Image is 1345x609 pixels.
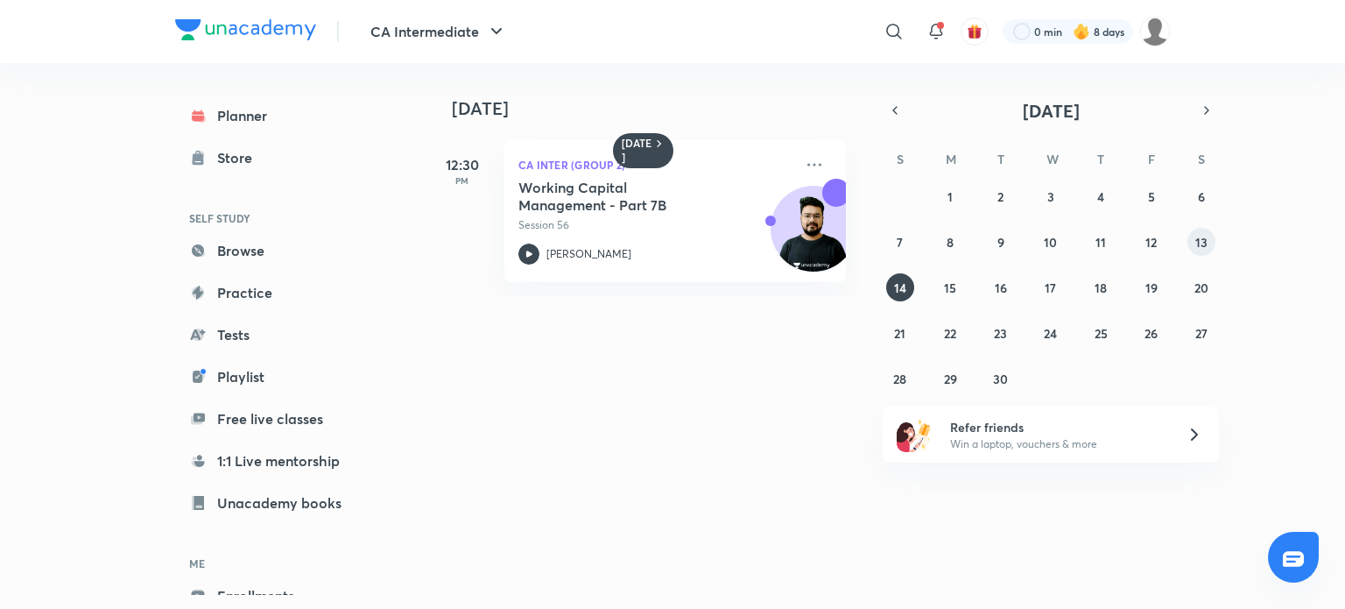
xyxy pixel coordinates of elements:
[1187,182,1215,210] button: September 6, 2025
[897,234,903,251] abbr: September 7, 2025
[1095,325,1108,342] abbr: September 25, 2025
[175,98,378,133] a: Planner
[518,179,736,214] h5: Working Capital Management - Part 7B
[997,151,1004,167] abbr: Tuesday
[518,154,793,175] p: CA Inter (Group 2)
[427,175,497,186] p: PM
[944,280,956,296] abbr: September 15, 2025
[175,443,378,478] a: 1:1 Live mentorship
[946,151,956,167] abbr: Monday
[1097,151,1104,167] abbr: Thursday
[771,195,856,280] img: Avatar
[1095,280,1107,296] abbr: September 18, 2025
[1037,273,1065,301] button: September 17, 2025
[546,246,631,262] p: [PERSON_NAME]
[997,188,1003,205] abbr: September 2, 2025
[993,371,1008,387] abbr: September 30, 2025
[1047,188,1054,205] abbr: September 3, 2025
[175,485,378,520] a: Unacademy books
[175,233,378,268] a: Browse
[897,151,904,167] abbr: Sunday
[936,228,964,256] button: September 8, 2025
[987,228,1015,256] button: September 9, 2025
[894,280,906,296] abbr: September 14, 2025
[944,371,957,387] abbr: September 29, 2025
[947,188,953,205] abbr: September 1, 2025
[1145,280,1158,296] abbr: September 19, 2025
[175,401,378,436] a: Free live classes
[360,14,518,49] button: CA Intermediate
[1087,319,1115,347] button: September 25, 2025
[1044,325,1057,342] abbr: September 24, 2025
[987,182,1015,210] button: September 2, 2025
[1037,182,1065,210] button: September 3, 2025
[944,325,956,342] abbr: September 22, 2025
[1073,23,1090,40] img: streak
[1137,182,1165,210] button: September 5, 2025
[1194,280,1208,296] abbr: September 20, 2025
[175,140,378,175] a: Store
[1187,228,1215,256] button: September 13, 2025
[893,371,906,387] abbr: September 28, 2025
[936,182,964,210] button: September 1, 2025
[175,549,378,578] h6: ME
[936,365,964,393] button: September 29, 2025
[1198,188,1205,205] abbr: September 6, 2025
[936,319,964,347] button: September 22, 2025
[1137,273,1165,301] button: September 19, 2025
[897,417,932,452] img: referral
[1195,234,1208,251] abbr: September 13, 2025
[886,273,914,301] button: September 14, 2025
[1044,234,1057,251] abbr: September 10, 2025
[217,147,263,168] div: Store
[987,365,1015,393] button: September 30, 2025
[452,98,863,119] h4: [DATE]
[894,325,905,342] abbr: September 21, 2025
[1037,319,1065,347] button: September 24, 2025
[518,217,793,233] p: Session 56
[967,24,982,39] img: avatar
[175,19,316,40] img: Company Logo
[175,203,378,233] h6: SELF STUDY
[950,418,1165,436] h6: Refer friends
[1148,151,1155,167] abbr: Friday
[1148,188,1155,205] abbr: September 5, 2025
[1023,99,1080,123] span: [DATE]
[907,98,1194,123] button: [DATE]
[994,325,1007,342] abbr: September 23, 2025
[950,436,1165,452] p: Win a laptop, vouchers & more
[1145,234,1157,251] abbr: September 12, 2025
[886,228,914,256] button: September 7, 2025
[1140,17,1170,46] img: dhanak
[1087,273,1115,301] button: September 18, 2025
[427,154,497,175] h5: 12:30
[886,319,914,347] button: September 21, 2025
[995,280,1007,296] abbr: September 16, 2025
[1187,273,1215,301] button: September 20, 2025
[1045,280,1056,296] abbr: September 17, 2025
[1087,228,1115,256] button: September 11, 2025
[947,234,954,251] abbr: September 8, 2025
[1187,319,1215,347] button: September 27, 2025
[1097,188,1104,205] abbr: September 4, 2025
[175,275,378,310] a: Practice
[1137,228,1165,256] button: September 12, 2025
[1087,182,1115,210] button: September 4, 2025
[961,18,989,46] button: avatar
[622,137,652,165] h6: [DATE]
[175,359,378,394] a: Playlist
[1095,234,1106,251] abbr: September 11, 2025
[1198,151,1205,167] abbr: Saturday
[1137,319,1165,347] button: September 26, 2025
[1037,228,1065,256] button: September 10, 2025
[997,234,1004,251] abbr: September 9, 2025
[886,365,914,393] button: September 28, 2025
[987,319,1015,347] button: September 23, 2025
[175,19,316,45] a: Company Logo
[987,273,1015,301] button: September 16, 2025
[1046,151,1059,167] abbr: Wednesday
[1195,325,1208,342] abbr: September 27, 2025
[936,273,964,301] button: September 15, 2025
[175,317,378,352] a: Tests
[1144,325,1158,342] abbr: September 26, 2025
